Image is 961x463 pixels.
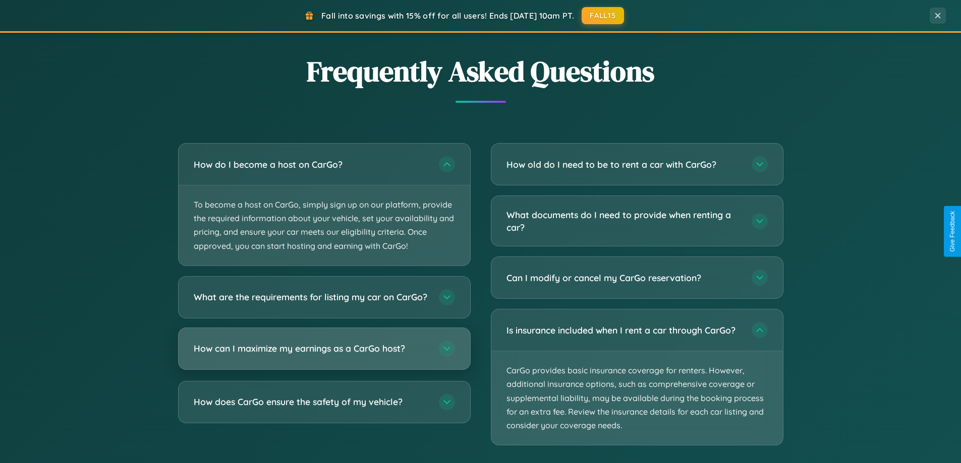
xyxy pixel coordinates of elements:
[194,158,429,171] h3: How do I become a host on CarGo?
[491,351,783,445] p: CarGo provides basic insurance coverage for renters. However, additional insurance options, such ...
[179,185,470,266] p: To become a host on CarGo, simply sign up on our platform, provide the required information about...
[506,158,742,171] h3: How old do I need to be to rent a car with CarGo?
[321,11,574,21] span: Fall into savings with 15% off for all users! Ends [DATE] 10am PT.
[949,211,956,252] div: Give Feedback
[194,342,429,355] h3: How can I maximize my earnings as a CarGo host?
[506,209,742,233] h3: What documents do I need to provide when renting a car?
[178,52,783,91] h2: Frequently Asked Questions
[194,395,429,408] h3: How does CarGo ensure the safety of my vehicle?
[506,324,742,337] h3: Is insurance included when I rent a car through CarGo?
[582,7,624,24] button: FALL15
[506,272,742,284] h3: Can I modify or cancel my CarGo reservation?
[194,291,429,303] h3: What are the requirements for listing my car on CarGo?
